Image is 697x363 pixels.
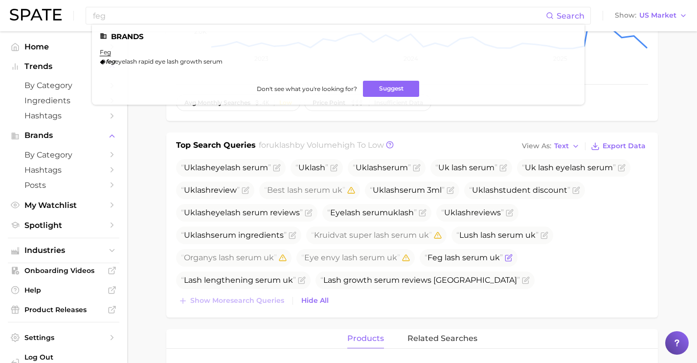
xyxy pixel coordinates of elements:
button: Flag as miscategorized or irrelevant [618,164,626,172]
span: Uklash [184,230,211,240]
button: Flag as miscategorized or irrelevant [289,231,296,239]
span: Uklash [184,163,211,172]
span: serum 3ml [370,185,445,195]
button: Flag as miscategorized or irrelevant [540,231,548,239]
button: Flag as miscategorized or irrelevant [499,164,507,172]
span: Show more search queries [190,296,284,305]
span: My Watchlist [24,201,103,210]
button: Flag as miscategorized or irrelevant [505,254,513,262]
span: Posts [24,181,103,190]
span: review [181,185,240,195]
a: by Category [8,147,119,162]
span: Home [24,42,103,51]
span: Eye envy lash serum uk [301,253,400,262]
span: Trends [24,62,103,71]
span: Onboarding Videos [24,266,103,275]
span: by Category [24,150,103,159]
span: eyelash serum [181,163,271,172]
span: Show [615,13,636,18]
button: Remove this flag [434,231,442,239]
li: Brands [100,32,577,41]
button: Flag as miscategorized or irrelevant [242,186,249,194]
input: Search here for a brand, industry, or ingredient [92,7,546,24]
span: Text [554,143,569,149]
button: Remove this flag [279,254,287,262]
img: SPATE [10,9,62,21]
button: Remove this flag [347,186,355,194]
span: eyelash serum reviews [181,208,303,217]
span: high to low [337,140,384,150]
button: Flag as miscategorized or irrelevant [419,209,427,217]
button: Flag as miscategorized or irrelevant [522,276,530,284]
a: feg [100,48,111,56]
a: Home [8,39,119,54]
span: Uklash [356,163,382,172]
span: Hashtags [24,111,103,120]
span: View As [522,143,551,149]
span: Uklash [184,208,211,217]
span: Search [557,11,585,21]
button: Flag as miscategorized or irrelevant [305,209,313,217]
a: Hashtags [8,108,119,123]
button: Flag as miscategorized or irrelevant [330,164,338,172]
button: Flag as miscategorized or irrelevant [447,186,454,194]
span: Hashtags [24,165,103,175]
button: Flag as miscategorized or irrelevant [298,276,306,284]
button: Hide All [299,294,331,307]
button: Flag as miscategorized or irrelevant [506,209,514,217]
span: Lash growth serum reviews [GEOGRAPHIC_DATA] [320,275,520,285]
h1: Top Search Queries [176,139,256,153]
span: products [347,334,384,343]
span: Don't see what you're looking for? [257,85,357,92]
span: Uklash [472,185,499,195]
span: Best lash serum uk [264,185,345,195]
span: Uklash [184,185,211,195]
span: Lash lengthening serum uk [181,275,296,285]
button: Show moresearch queries [176,294,287,308]
span: Log Out [24,353,112,362]
span: Lush lash serum uk [456,230,539,240]
button: Industries [8,243,119,258]
span: uklash [388,208,414,217]
span: Industries [24,246,103,255]
h2: for by Volume [259,139,384,153]
button: Flag as miscategorized or irrelevant [572,186,580,194]
span: by Category [24,81,103,90]
button: ShowUS Market [612,9,690,22]
a: Spotlight [8,218,119,233]
span: Eyelash serum [327,208,417,217]
button: View AsText [519,140,582,153]
a: by Category [8,78,119,93]
span: related searches [407,334,477,343]
span: student discount [469,185,570,195]
span: US Market [639,13,676,18]
span: Kruidvat super lash serum uk [311,230,432,240]
span: serum [353,163,411,172]
button: Flag as miscategorized or irrelevant [273,164,281,172]
span: Ingredients [24,96,103,105]
button: Export Data [588,139,648,153]
a: Onboarding Videos [8,263,119,278]
span: eyelash rapid eye lash growth serum [115,58,223,65]
button: Trends [8,59,119,74]
span: Export Data [603,142,646,150]
button: Flag as miscategorized or irrelevant [413,164,421,172]
a: Settings [8,330,119,345]
a: Posts [8,178,119,193]
span: Uklash [373,185,400,195]
span: Feg lash serum uk [425,253,503,262]
button: Remove this flag [402,254,410,262]
span: Brands [24,131,103,140]
span: Help [24,286,103,295]
span: Organys lash serum uk [181,253,277,262]
button: Suggest [363,81,419,97]
span: Settings [24,333,103,342]
a: My Watchlist [8,198,119,213]
span: Hide All [301,296,329,305]
span: uklash [269,140,295,150]
a: Hashtags [8,162,119,178]
span: Product Releases [24,305,103,314]
a: Help [8,283,119,297]
span: Uk lash serum [435,163,497,172]
button: Brands [8,128,119,143]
